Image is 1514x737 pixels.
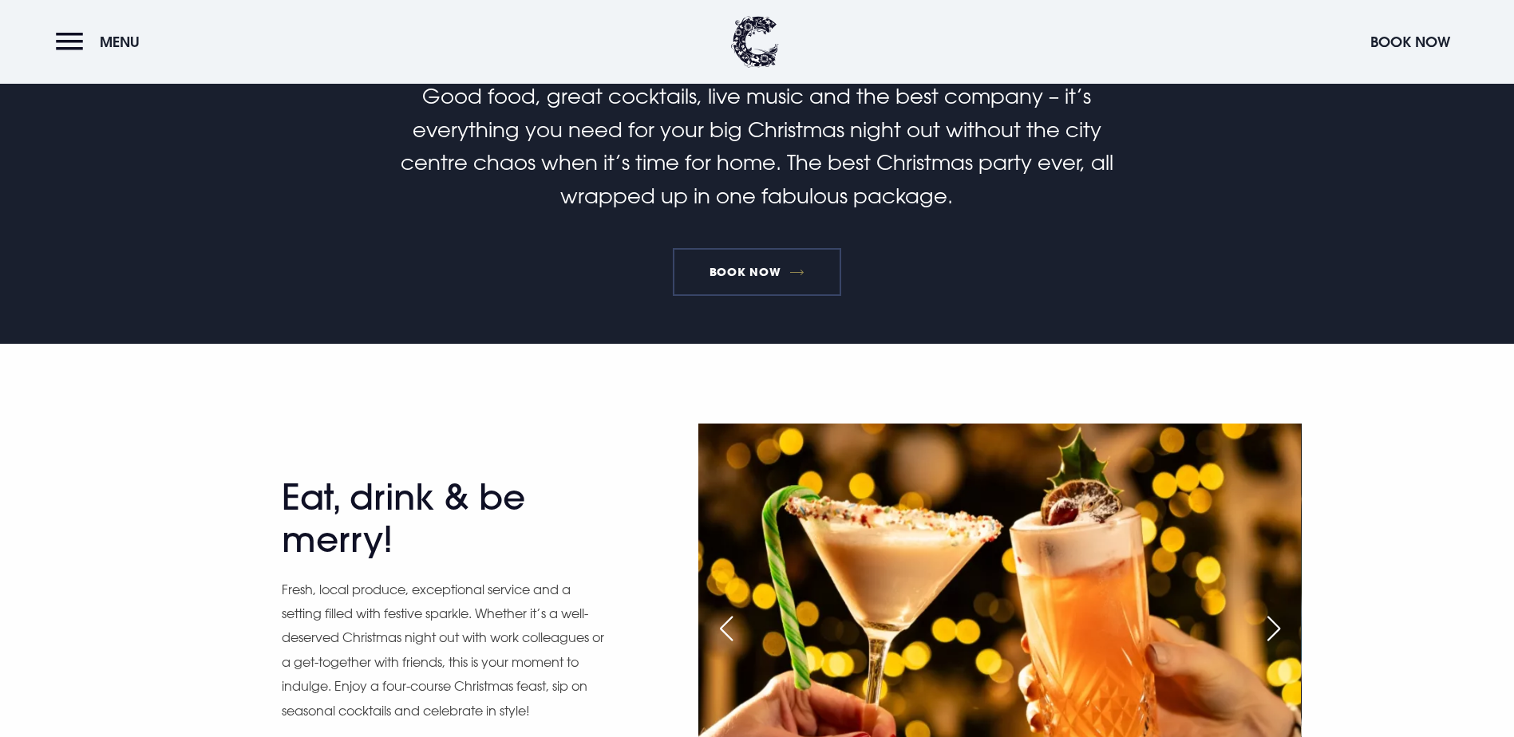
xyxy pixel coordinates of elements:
a: Book Now [673,248,840,296]
div: Previous slide [706,611,746,646]
button: Book Now [1362,25,1458,59]
p: Fresh, local produce, exceptional service and a setting filled with festive sparkle. Whether it’s... [282,577,609,723]
button: Menu [56,25,148,59]
img: Clandeboye Lodge [731,16,779,68]
div: Next slide [1254,611,1294,646]
h2: Eat, drink & be merry! [282,476,593,561]
span: Menu [100,33,140,51]
p: Good food, great cocktails, live music and the best company – it’s everything you need for your b... [377,80,1136,212]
